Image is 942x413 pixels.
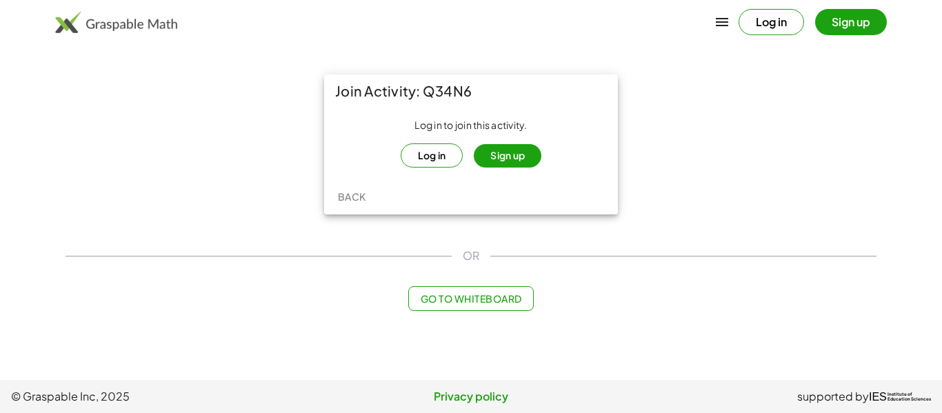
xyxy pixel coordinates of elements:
span: IES [869,390,887,403]
button: Log in [739,9,804,35]
span: © Graspable Inc, 2025 [11,388,318,405]
a: IESInstitute ofEducation Sciences [869,388,931,405]
button: Go to Whiteboard [408,286,533,311]
div: Join Activity: Q34N6 [324,74,618,108]
span: Institute of Education Sciences [888,392,931,402]
button: Back [330,184,374,209]
span: supported by [797,388,869,405]
span: Back [337,190,365,203]
button: Sign up [815,9,887,35]
div: Log in to join this activity. [335,119,607,168]
span: Go to Whiteboard [420,292,521,305]
button: Log in [401,143,463,168]
button: Sign up [474,144,541,168]
a: Privacy policy [318,388,625,405]
span: OR [463,248,479,264]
